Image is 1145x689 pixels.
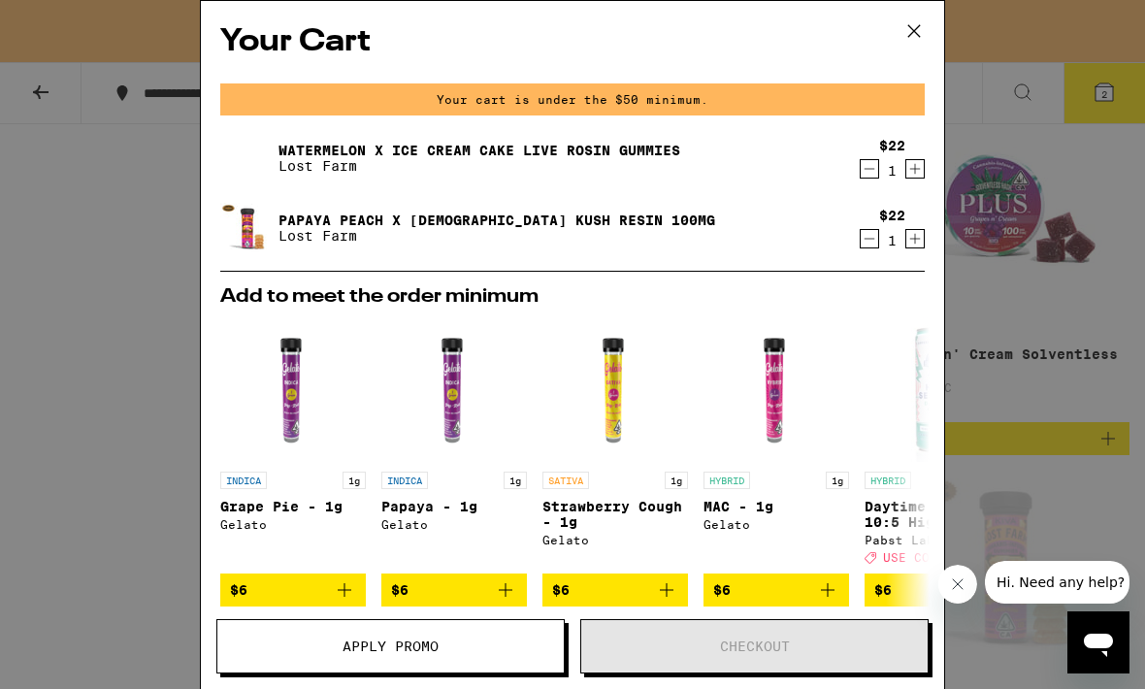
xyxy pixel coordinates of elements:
a: Open page for Daytime Guava 10:5 High Seltzer from Pabst Labs [865,316,1010,574]
p: Grape Pie - 1g [220,499,366,514]
button: Checkout [580,619,929,673]
p: 1g [504,472,527,489]
a: Papaya Peach X [DEMOGRAPHIC_DATA] Kush Resin 100mg [278,213,715,228]
button: Decrement [860,229,879,248]
button: Add to bag [703,574,849,607]
div: 1 [879,163,905,179]
p: 1g [826,472,849,489]
img: Papaya Peach X Hindu Kush Resin 100mg [220,203,275,254]
img: Watermelon x Ice Cream Cake Live Rosin Gummies [220,131,275,185]
a: Open page for MAC - 1g from Gelato [703,316,849,574]
img: Gelato - MAC - 1g [703,316,849,462]
div: Your cart is under the $50 minimum. [220,83,925,115]
span: $6 [874,582,892,598]
p: MAC - 1g [703,499,849,514]
a: Open page for Grape Pie - 1g from Gelato [220,316,366,574]
div: Gelato [542,534,688,546]
div: $22 [879,208,905,223]
img: Pabst Labs - Daytime Guava 10:5 High Seltzer [865,316,1010,462]
button: Add to bag [542,574,688,607]
button: Add to bag [381,574,527,607]
p: Lost Farm [278,158,680,174]
button: Add to bag [865,574,1010,607]
p: Papaya - 1g [381,499,527,514]
span: $6 [391,582,409,598]
button: Add to bag [220,574,366,607]
h2: Add to meet the order minimum [220,287,925,307]
img: Gelato - Strawberry Cough - 1g [542,316,688,462]
iframe: Button to launch messaging window [1067,611,1129,673]
span: Checkout [720,640,790,653]
div: Gelato [381,518,527,531]
div: 1 [879,233,905,248]
a: Watermelon x Ice Cream Cake Live Rosin Gummies [278,143,680,158]
p: INDICA [381,472,428,489]
div: Gelato [220,518,366,531]
span: USE CODE COZY30 [883,551,999,564]
iframe: Message from company [985,561,1129,604]
img: Gelato - Grape Pie - 1g [220,316,366,462]
button: Increment [905,159,925,179]
img: Gelato - Papaya - 1g [381,316,527,462]
button: Apply Promo [216,619,565,673]
div: $22 [879,138,905,153]
button: Increment [905,229,925,248]
p: SATIVA [542,472,589,489]
p: Strawberry Cough - 1g [542,499,688,530]
p: 1g [343,472,366,489]
iframe: Close message [938,565,977,604]
p: HYBRID [703,472,750,489]
span: $6 [230,582,247,598]
button: Decrement [860,159,879,179]
p: Lost Farm [278,228,715,244]
div: Gelato [703,518,849,531]
span: $6 [552,582,570,598]
div: Pabst Labs [865,534,1010,546]
span: Apply Promo [343,640,439,653]
p: HYBRID [865,472,911,489]
p: 1g [665,472,688,489]
p: Daytime Guava 10:5 High Seltzer [865,499,1010,530]
a: Open page for Papaya - 1g from Gelato [381,316,527,574]
a: Open page for Strawberry Cough - 1g from Gelato [542,316,688,574]
span: $6 [713,582,731,598]
h2: Your Cart [220,20,925,64]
